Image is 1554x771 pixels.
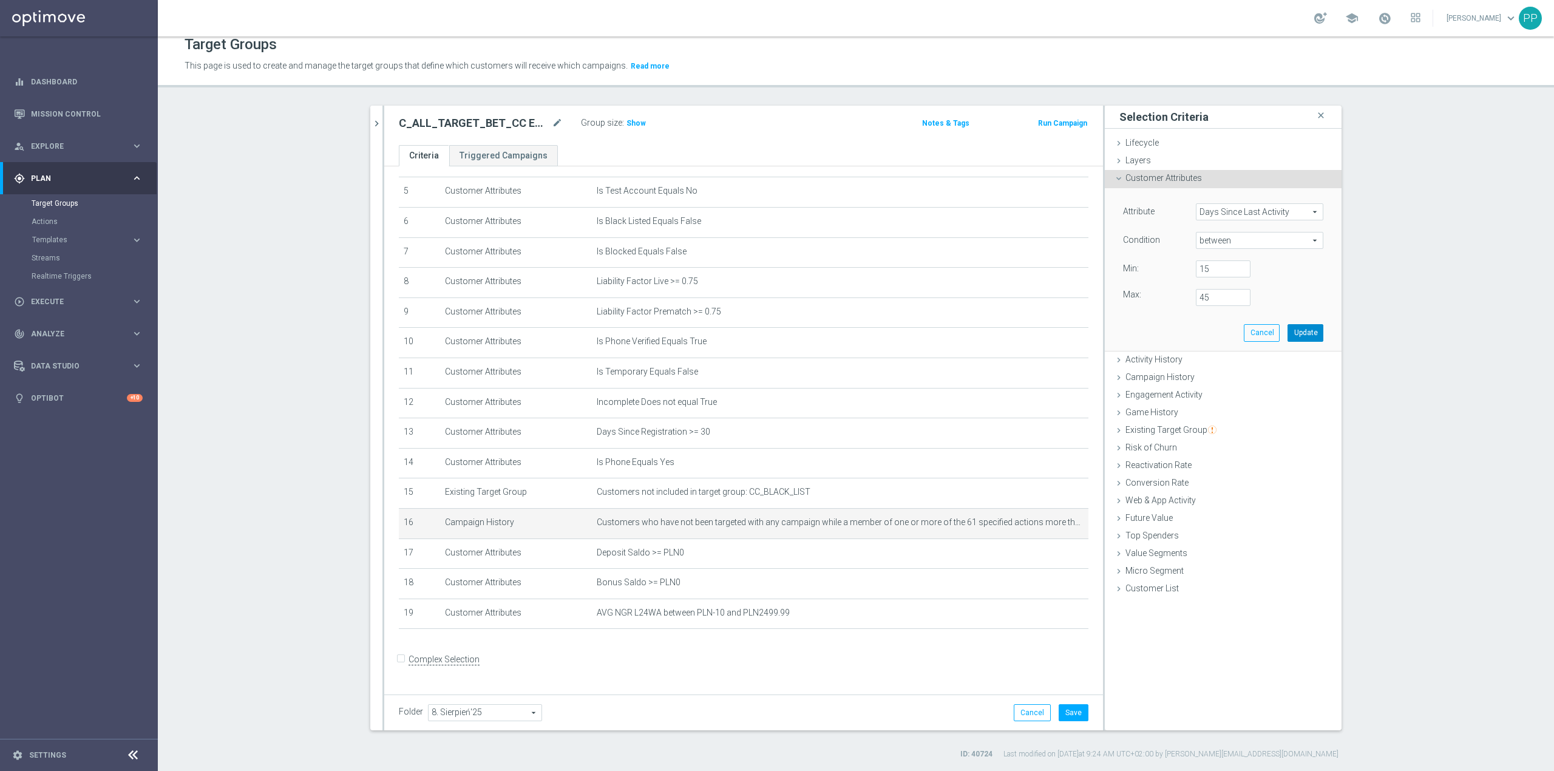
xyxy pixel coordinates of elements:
[921,117,971,130] button: Notes & Tags
[1059,704,1088,721] button: Save
[597,457,674,467] span: Is Phone Equals Yes
[13,329,143,339] button: track_changes Analyze keyboard_arrow_right
[1445,9,1519,27] a: [PERSON_NAME]keyboard_arrow_down
[1125,173,1202,183] span: Customer Attributes
[14,382,143,414] div: Optibot
[31,143,131,150] span: Explore
[1037,117,1088,130] button: Run Campaign
[14,173,25,184] i: gps_fixed
[440,268,592,298] td: Customer Attributes
[1125,460,1192,470] span: Reactivation Rate
[1519,7,1542,30] div: PP
[32,194,157,212] div: Target Groups
[597,397,717,407] span: Incomplete Does not equal True
[399,177,440,208] td: 5
[409,654,480,665] label: Complex Selection
[31,362,131,370] span: Data Studio
[1125,566,1184,576] span: Micro Segment
[1125,443,1177,452] span: Risk of Churn
[1125,390,1203,399] span: Engagement Activity
[14,173,131,184] div: Plan
[399,388,440,418] td: 12
[399,707,423,717] label: Folder
[440,508,592,538] td: Campaign History
[440,599,592,629] td: Customer Attributes
[440,328,592,358] td: Customer Attributes
[13,393,143,403] button: lightbulb Optibot +10
[440,478,592,509] td: Existing Target Group
[1123,235,1160,245] lable: Condition
[32,235,143,245] button: Templates keyboard_arrow_right
[440,237,592,268] td: Customer Attributes
[1125,372,1195,382] span: Campaign History
[127,394,143,402] div: +10
[13,361,143,371] button: Data Studio keyboard_arrow_right
[597,216,701,226] span: Is Black Listed Equals False
[1504,12,1518,25] span: keyboard_arrow_down
[399,508,440,538] td: 16
[32,236,131,243] div: Templates
[449,145,558,166] a: Triggered Campaigns
[185,61,628,70] span: This page is used to create and manage the target groups that define which customers will receive...
[399,538,440,569] td: 17
[14,328,25,339] i: track_changes
[399,478,440,509] td: 15
[1123,206,1155,216] lable: Attribute
[399,569,440,599] td: 18
[1125,495,1196,505] span: Web & App Activity
[1125,583,1179,593] span: Customer List
[1123,289,1141,300] label: Max:
[1244,324,1280,341] button: Cancel
[131,328,143,339] i: keyboard_arrow_right
[1119,110,1209,124] h3: Selection Criteria
[370,106,382,141] button: chevron_right
[14,393,25,404] i: lightbulb
[131,296,143,307] i: keyboard_arrow_right
[32,231,157,249] div: Templates
[13,174,143,183] button: gps_fixed Plan keyboard_arrow_right
[399,599,440,629] td: 19
[32,253,126,263] a: Streams
[14,98,143,130] div: Mission Control
[131,140,143,152] i: keyboard_arrow_right
[1125,407,1178,417] span: Game History
[32,271,126,281] a: Realtime Triggers
[440,448,592,478] td: Customer Attributes
[440,388,592,418] td: Customer Attributes
[31,175,131,182] span: Plan
[1125,513,1173,523] span: Future Value
[597,307,721,317] span: Liability Factor Prematch >= 0.75
[440,177,592,208] td: Customer Attributes
[597,186,697,196] span: Is Test Account Equals No
[185,36,277,53] h1: Target Groups
[399,207,440,237] td: 6
[14,141,131,152] div: Explore
[629,59,671,73] button: Read more
[1125,355,1182,364] span: Activity History
[13,141,143,151] div: person_search Explore keyboard_arrow_right
[13,297,143,307] div: play_circle_outline Execute keyboard_arrow_right
[32,236,119,243] span: Templates
[14,141,25,152] i: person_search
[440,297,592,328] td: Customer Attributes
[1003,749,1339,759] label: Last modified on [DATE] at 9:24 AM UTC+02:00 by [PERSON_NAME][EMAIL_ADDRESS][DOMAIN_NAME]
[31,382,127,414] a: Optibot
[622,118,624,128] label: :
[597,487,810,497] span: Customers not included in target group: CC_BLACK_LIST
[14,66,143,98] div: Dashboard
[13,109,143,119] button: Mission Control
[440,418,592,449] td: Customer Attributes
[1125,155,1151,165] span: Layers
[597,517,1084,528] span: Customers who have not been targeted with any campaign while a member of one or more of the 61 sp...
[626,119,646,127] span: Show
[597,548,684,558] span: Deposit Saldo >= PLN0
[32,199,126,208] a: Target Groups
[371,118,382,129] i: chevron_right
[12,750,23,761] i: settings
[1125,425,1216,435] span: Existing Target Group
